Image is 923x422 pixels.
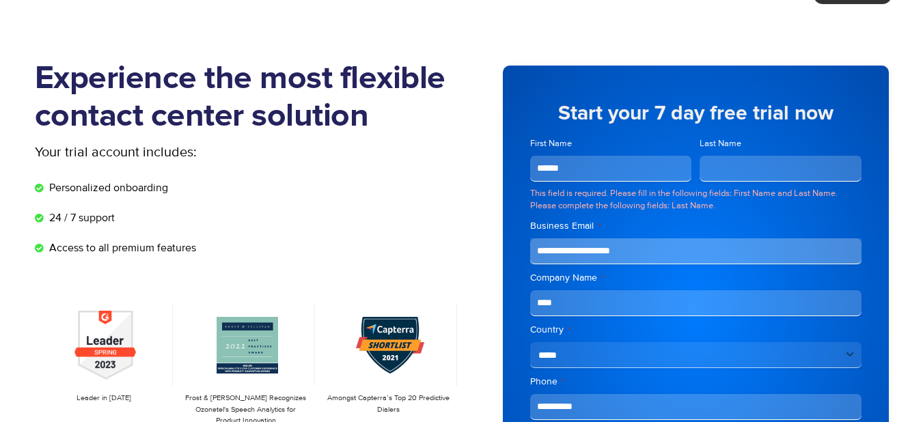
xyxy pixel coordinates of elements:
[530,103,862,124] h5: Start your 7 day free trial now
[35,60,462,135] h1: Experience the most flexible contact center solution
[530,271,862,285] label: Company Name
[530,137,692,150] label: First Name
[46,180,168,196] span: Personalized onboarding
[530,375,862,389] label: Phone
[46,240,196,256] span: Access to all premium features
[35,142,359,163] p: Your trial account includes:
[530,219,862,233] label: Business Email
[46,210,115,226] span: 24 / 7 support
[530,323,862,337] label: Country
[42,393,166,404] p: Leader in [DATE]
[700,137,862,150] label: Last Name
[326,393,450,415] p: Amongst Capterra’s Top 20 Predictive Dialers
[530,187,862,212] div: This field is required. Please fill in the following fields: First Name and Last Name. Please com...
